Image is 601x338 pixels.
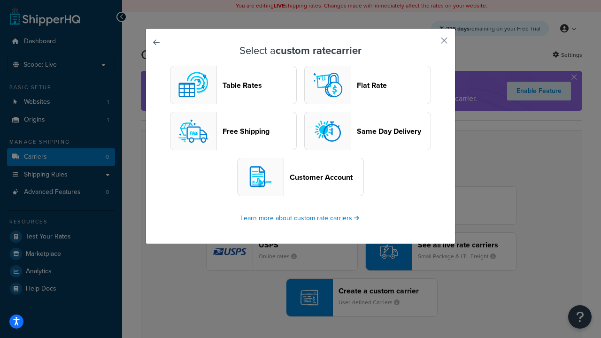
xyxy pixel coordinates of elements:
img: sameday logo [309,112,347,150]
img: customerAccount logo [242,158,279,196]
button: customerAccount logoCustomer Account [237,158,364,196]
button: free logoFree Shipping [170,112,297,150]
a: Learn more about custom rate carriers [240,213,361,223]
header: Customer Account [290,173,363,182]
button: custom logoTable Rates [170,66,297,104]
img: flat logo [309,66,347,104]
header: Table Rates [223,81,296,90]
strong: custom rate carrier [276,43,362,58]
img: free logo [175,112,212,150]
header: Free Shipping [223,127,296,136]
header: Same Day Delivery [357,127,431,136]
header: Flat Rate [357,81,431,90]
img: custom logo [175,66,212,104]
h3: Select a [170,45,431,56]
button: flat logoFlat Rate [304,66,431,104]
button: sameday logoSame Day Delivery [304,112,431,150]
